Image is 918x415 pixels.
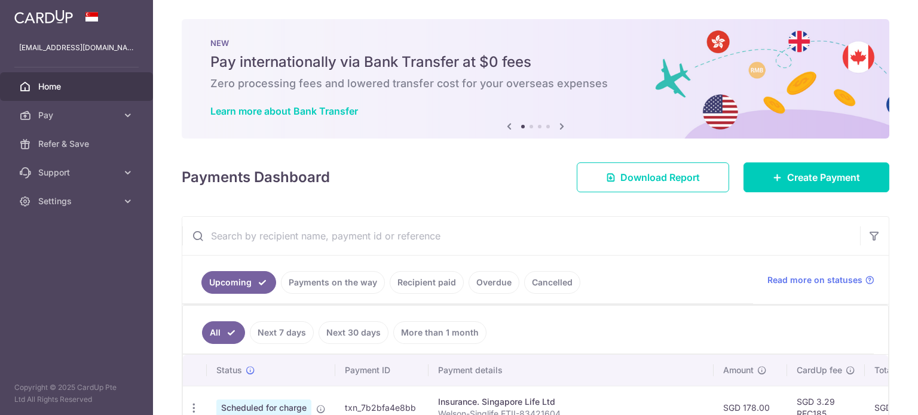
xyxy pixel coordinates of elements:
a: Overdue [469,271,519,294]
input: Search by recipient name, payment id or reference [182,217,860,255]
span: Create Payment [787,170,860,185]
span: Read more on statuses [767,274,862,286]
p: [EMAIL_ADDRESS][DOMAIN_NAME] [19,42,134,54]
span: Refer & Save [38,138,117,150]
a: Next 7 days [250,321,314,344]
a: Recipient paid [390,271,464,294]
th: Payment details [429,355,714,386]
th: Payment ID [335,355,429,386]
span: Status [216,364,242,376]
a: Read more on statuses [767,274,874,286]
span: Download Report [620,170,700,185]
span: Total amt. [874,364,914,376]
a: More than 1 month [393,321,486,344]
span: Pay [38,109,117,121]
h6: Zero processing fees and lowered transfer cost for your overseas expenses [210,76,861,91]
a: Download Report [577,162,729,192]
a: Learn more about Bank Transfer [210,105,358,117]
a: Next 30 days [319,321,388,344]
a: Upcoming [201,271,276,294]
img: Bank transfer banner [182,19,889,139]
span: Amount [723,364,754,376]
a: All [202,321,245,344]
span: CardUp fee [797,364,842,376]
img: CardUp [14,10,73,24]
a: Create Payment [743,162,889,192]
p: NEW [210,38,861,48]
div: Insurance. Singapore Life Ltd [438,396,704,408]
a: Cancelled [524,271,580,294]
h4: Payments Dashboard [182,167,330,188]
h5: Pay internationally via Bank Transfer at $0 fees [210,53,861,72]
span: Home [38,81,117,93]
span: Support [38,167,117,179]
a: Payments on the way [281,271,385,294]
span: Settings [38,195,117,207]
